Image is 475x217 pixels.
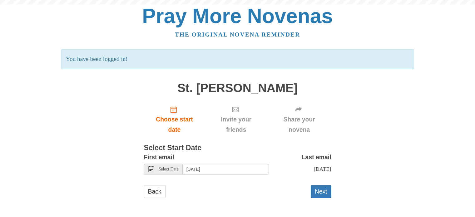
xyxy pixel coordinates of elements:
[311,185,331,198] button: Next
[267,101,331,138] div: Click "Next" to confirm your start date first.
[302,152,331,162] label: Last email
[274,114,325,135] span: Share your novena
[211,114,261,135] span: Invite your friends
[144,81,331,95] h1: St. [PERSON_NAME]
[159,167,179,171] span: Select Date
[61,49,414,69] p: You have been logged in!
[142,4,333,27] a: Pray More Novenas
[205,101,267,138] div: Click "Next" to confirm your start date first.
[150,114,199,135] span: Choose start date
[175,31,300,38] a: The original novena reminder
[144,185,166,198] a: Back
[314,166,331,172] span: [DATE]
[144,152,174,162] label: First email
[144,101,205,138] a: Choose start date
[144,144,331,152] h3: Select Start Date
